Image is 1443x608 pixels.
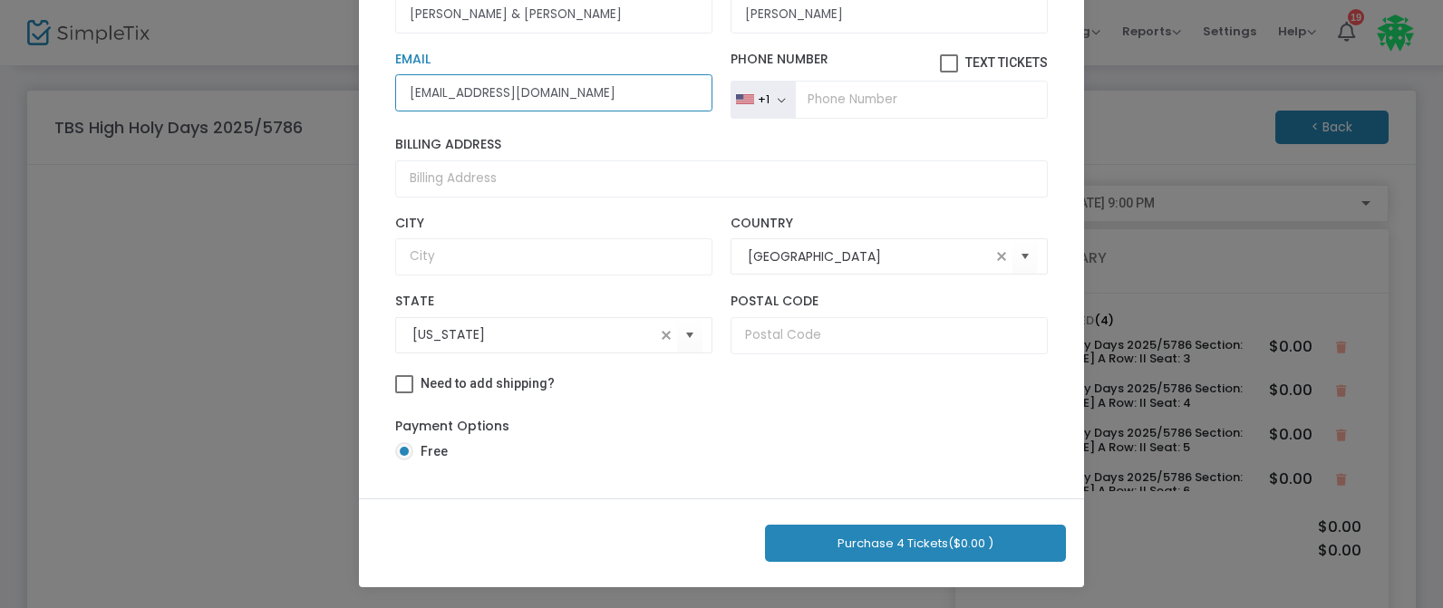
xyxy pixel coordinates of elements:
label: Payment Options [395,417,509,436]
input: City [395,238,712,275]
label: Billing Address [395,137,1048,153]
label: City [395,216,712,232]
button: Select [677,316,702,353]
label: Phone Number [731,52,1048,73]
span: Text Tickets [965,55,1048,70]
span: Free [413,442,448,461]
button: Select [1012,238,1038,275]
label: State [395,294,712,310]
input: Billing Address [395,160,1048,198]
input: Select Country [748,247,991,266]
label: Postal Code [731,294,1048,310]
button: Purchase 4 Tickets($0.00 ) [765,525,1066,562]
label: Email [395,52,712,68]
div: +1 [758,92,770,107]
label: Country [731,216,1048,232]
input: Phone Number [795,81,1048,119]
input: Email [395,74,712,111]
button: +1 [731,81,795,119]
input: Postal Code [731,317,1048,354]
span: clear [655,324,677,346]
input: Select State [412,325,655,344]
span: clear [991,246,1012,267]
span: Need to add shipping? [421,376,555,391]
